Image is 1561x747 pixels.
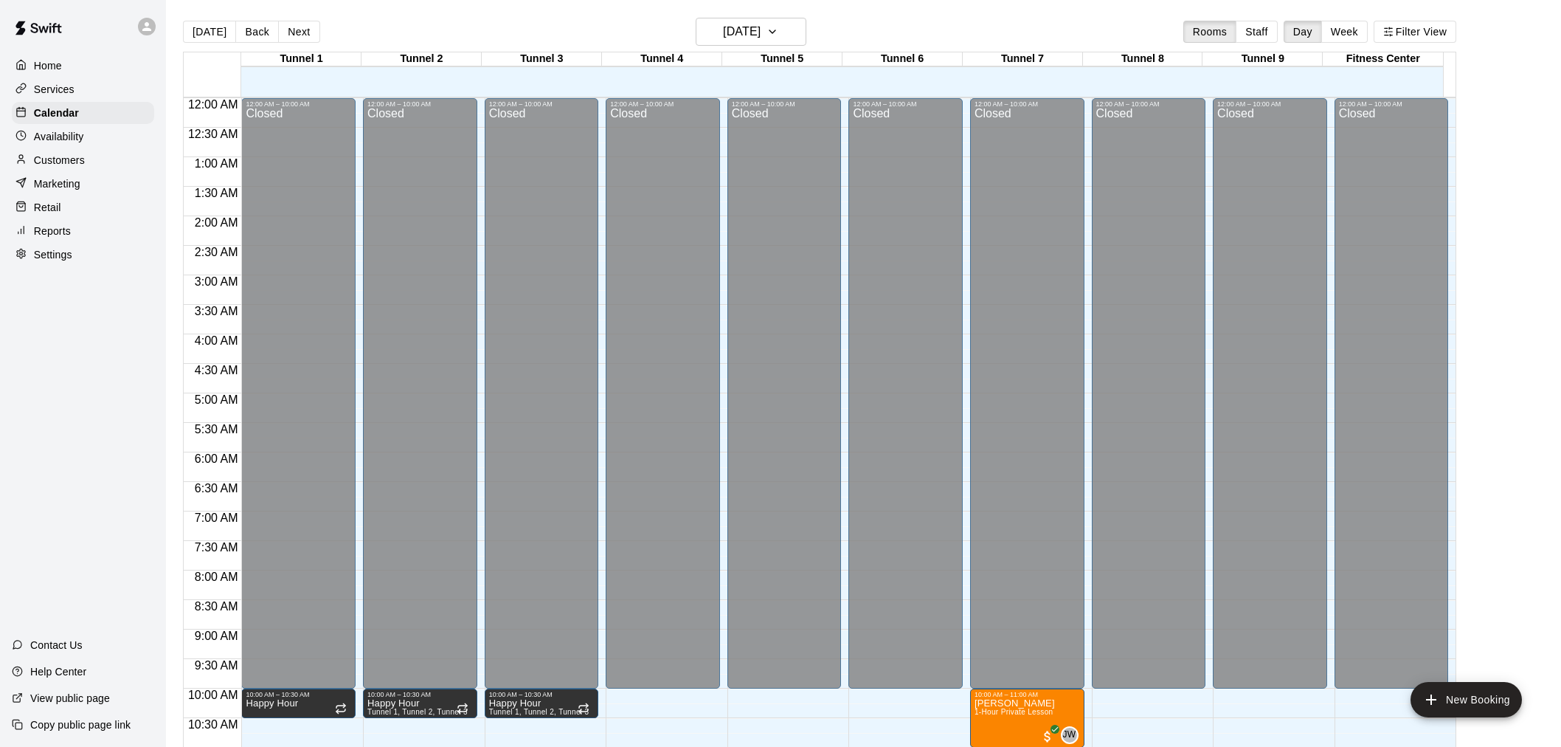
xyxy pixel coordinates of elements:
[363,98,477,689] div: 12:00 AM – 10:00 AM: Closed
[578,703,589,715] span: Recurring event
[853,100,958,108] div: 12:00 AM – 10:00 AM
[1411,682,1522,717] button: add
[975,691,1080,698] div: 10:00 AM – 11:00 AM
[191,630,242,642] span: 9:00 AM
[191,216,242,229] span: 2:00 AM
[610,100,716,108] div: 12:00 AM – 10:00 AM
[848,98,963,689] div: 12:00 AM – 10:00 AM: Closed
[1061,726,1079,744] div: Joey Wozniak
[30,638,83,653] p: Contact Us
[30,691,110,706] p: View public page
[489,691,595,698] div: 10:00 AM – 10:30 AM
[367,100,473,108] div: 12:00 AM – 10:00 AM
[1284,21,1322,43] button: Day
[191,275,242,288] span: 3:00 AM
[12,173,154,195] div: Marketing
[1323,52,1443,66] div: Fitness Center
[191,541,242,554] span: 7:30 AM
[191,659,242,672] span: 9:30 AM
[1092,98,1206,689] div: 12:00 AM – 10:00 AM: Closed
[191,334,242,347] span: 4:00 AM
[975,100,1080,108] div: 12:00 AM – 10:00 AM
[367,108,473,694] div: Closed
[457,703,468,715] span: Recurring event
[1236,21,1278,43] button: Staff
[12,102,154,124] a: Calendar
[602,52,722,66] div: Tunnel 4
[34,200,61,215] p: Retail
[184,718,242,731] span: 10:30 AM
[722,52,842,66] div: Tunnel 5
[12,220,154,242] a: Reports
[606,98,720,689] div: 12:00 AM – 10:00 AM: Closed
[727,98,842,689] div: 12:00 AM – 10:00 AM: Closed
[1183,21,1236,43] button: Rooms
[183,21,236,43] button: [DATE]
[30,664,86,679] p: Help Center
[1217,108,1323,694] div: Closed
[12,244,154,266] a: Settings
[30,717,131,732] p: Copy public page link
[975,708,1053,716] span: 1-Hour Private Lesson
[335,703,347,715] span: Recurring event
[191,187,242,199] span: 1:30 AM
[696,18,806,46] button: [DATE]
[191,482,242,495] span: 6:30 AM
[12,125,154,148] a: Availability
[367,708,468,716] span: Tunnel 1, Tunnel 2, Tunnel 3
[246,100,351,108] div: 12:00 AM – 10:00 AM
[485,689,599,718] div: 10:00 AM – 10:30 AM: Happy Hour
[853,108,958,694] div: Closed
[970,98,1084,689] div: 12:00 AM – 10:00 AM: Closed
[191,512,242,524] span: 7:00 AM
[34,129,84,144] p: Availability
[241,52,361,66] div: Tunnel 1
[34,153,85,168] p: Customers
[246,691,351,698] div: 10:00 AM – 10:30 AM
[12,78,154,100] a: Services
[489,100,595,108] div: 12:00 AM – 10:00 AM
[363,689,477,718] div: 10:00 AM – 10:30 AM: Happy Hour
[278,21,319,43] button: Next
[489,708,589,716] span: Tunnel 1, Tunnel 2, Tunnel 3
[191,452,242,465] span: 6:00 AM
[12,55,154,77] div: Home
[842,52,963,66] div: Tunnel 6
[191,571,242,583] span: 8:00 AM
[34,176,80,191] p: Marketing
[1067,726,1079,744] span: Joey Wozniak
[975,108,1080,694] div: Closed
[1374,21,1456,43] button: Filter View
[1040,729,1055,744] span: All customers have paid
[191,600,242,613] span: 8:30 AM
[610,108,716,694] div: Closed
[191,393,242,406] span: 5:00 AM
[1335,98,1449,689] div: 12:00 AM – 10:00 AM: Closed
[732,108,837,694] div: Closed
[241,98,356,689] div: 12:00 AM – 10:00 AM: Closed
[1062,728,1076,743] span: JW
[34,106,79,120] p: Calendar
[1339,100,1444,108] div: 12:00 AM – 10:00 AM
[963,52,1083,66] div: Tunnel 7
[191,305,242,317] span: 3:30 AM
[1213,98,1327,689] div: 12:00 AM – 10:00 AM: Closed
[1217,100,1323,108] div: 12:00 AM – 10:00 AM
[246,108,351,694] div: Closed
[732,100,837,108] div: 12:00 AM – 10:00 AM
[12,196,154,218] a: Retail
[241,689,356,718] div: 10:00 AM – 10:30 AM: Happy Hour
[1339,108,1444,694] div: Closed
[235,21,279,43] button: Back
[191,246,242,258] span: 2:30 AM
[361,52,482,66] div: Tunnel 2
[12,149,154,171] a: Customers
[485,98,599,689] div: 12:00 AM – 10:00 AM: Closed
